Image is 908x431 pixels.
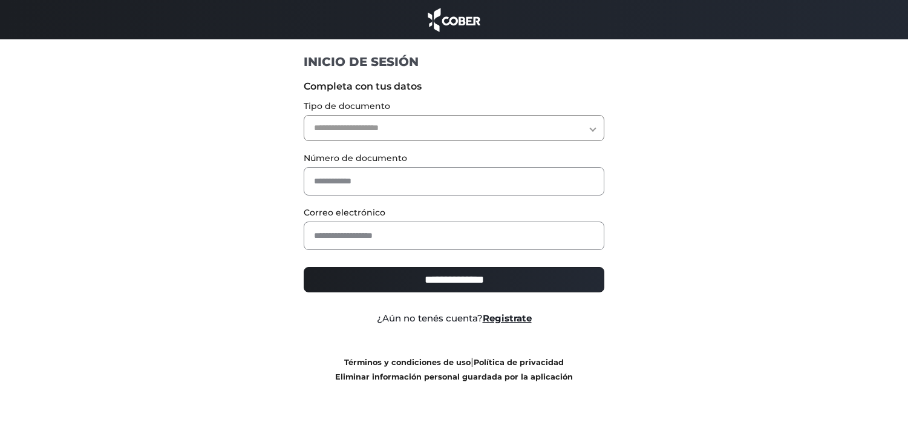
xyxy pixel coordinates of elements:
div: ¿Aún no tenés cuenta? [295,312,613,326]
img: cober_marca.png [425,6,484,33]
a: Política de privacidad [474,358,564,367]
a: Términos y condiciones de uso [344,358,471,367]
label: Completa con tus datos [304,79,604,94]
a: Eliminar información personal guardada por la aplicación [335,372,573,381]
label: Número de documento [304,152,604,165]
div: | [295,355,613,384]
label: Correo electrónico [304,206,604,219]
h1: INICIO DE SESIÓN [304,54,604,70]
label: Tipo de documento [304,100,604,113]
a: Registrate [483,312,532,324]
